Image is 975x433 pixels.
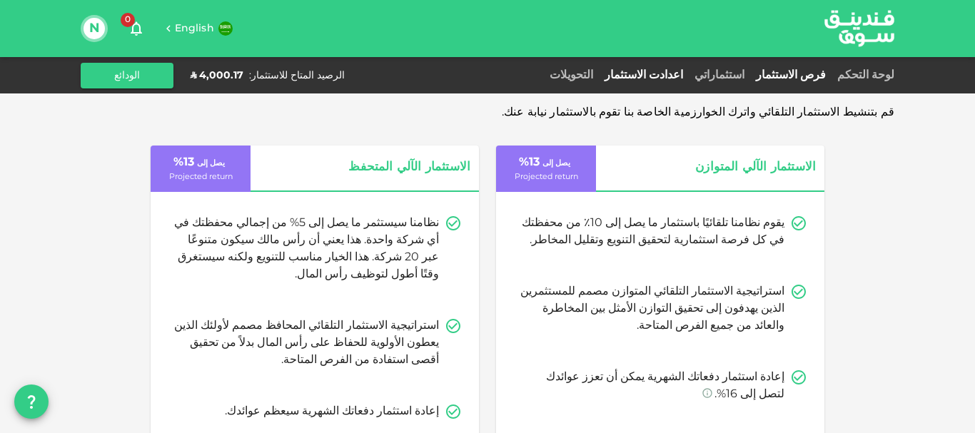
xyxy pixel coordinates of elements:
[806,1,913,56] img: logo
[121,13,135,27] span: 0
[169,171,233,183] p: Projected return
[191,68,243,83] div: ʢ 4,000.17
[515,171,578,183] p: Projected return
[519,369,784,403] p: إعادة استثمار دفعاتك الشهرية يمكن أن تعزز عوائدك لتصل إلى 16%.
[122,14,151,43] button: 0
[599,70,689,81] a: اعدادت الاستثمار
[623,157,816,178] span: الاستثمار الآلي المتوازن
[218,21,233,36] img: flag-sa.b9a346574cdc8950dd34b50780441f57.svg
[249,68,345,83] div: الرصيد المتاح للاستثمار :
[14,384,49,419] button: question
[197,160,225,167] span: يصل إلى
[84,18,105,39] button: N
[519,283,784,335] p: استراتيجية الاستثمار التلقائي المتوازن مصمم للمستثمرين الذين يهدفون إلى تحقيق التوازن الأمثل بين ...
[750,70,832,81] a: فرص الاستثمار
[542,160,570,167] span: يصل إلى
[502,107,894,118] span: قم بتنشيط الاستثمار التلقائي واترك الخوارزمية الخاصة بنا تقوم بالاستثمار نيابة عنك.
[175,24,214,34] span: English
[278,157,470,178] span: الاستثمار الآلي المتحفظ
[519,154,573,171] p: 13 %
[173,215,439,283] p: نظامنا سيستثمر ما يصل إلى 5% من إجمالي محفظتك في أي شركة واحدة. هذا يعني أن رأس مالك سيكون متنوعً...
[689,70,750,81] a: استثماراتي
[832,70,894,81] a: لوحة التحكم
[81,63,173,88] button: الودائع
[173,154,228,171] p: 13 %
[225,403,439,420] p: إعادة استثمار دفعاتك الشهرية سيعظم عوائدك.
[173,317,439,369] p: استراتيجية الاستثمار التلقائي المحافظ مصمم لأولئك الذين يعطون الأولوية للحفاظ على رأس المال بدلاً...
[519,215,784,249] p: يقوم نظامنا تلقائيًا باستثمار ما يصل إلى 10٪ من محفظتك في كل فرصة استثمارية لتحقيق التنويع وتقليل...
[544,70,599,81] a: التحويلات
[824,1,894,56] a: logo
